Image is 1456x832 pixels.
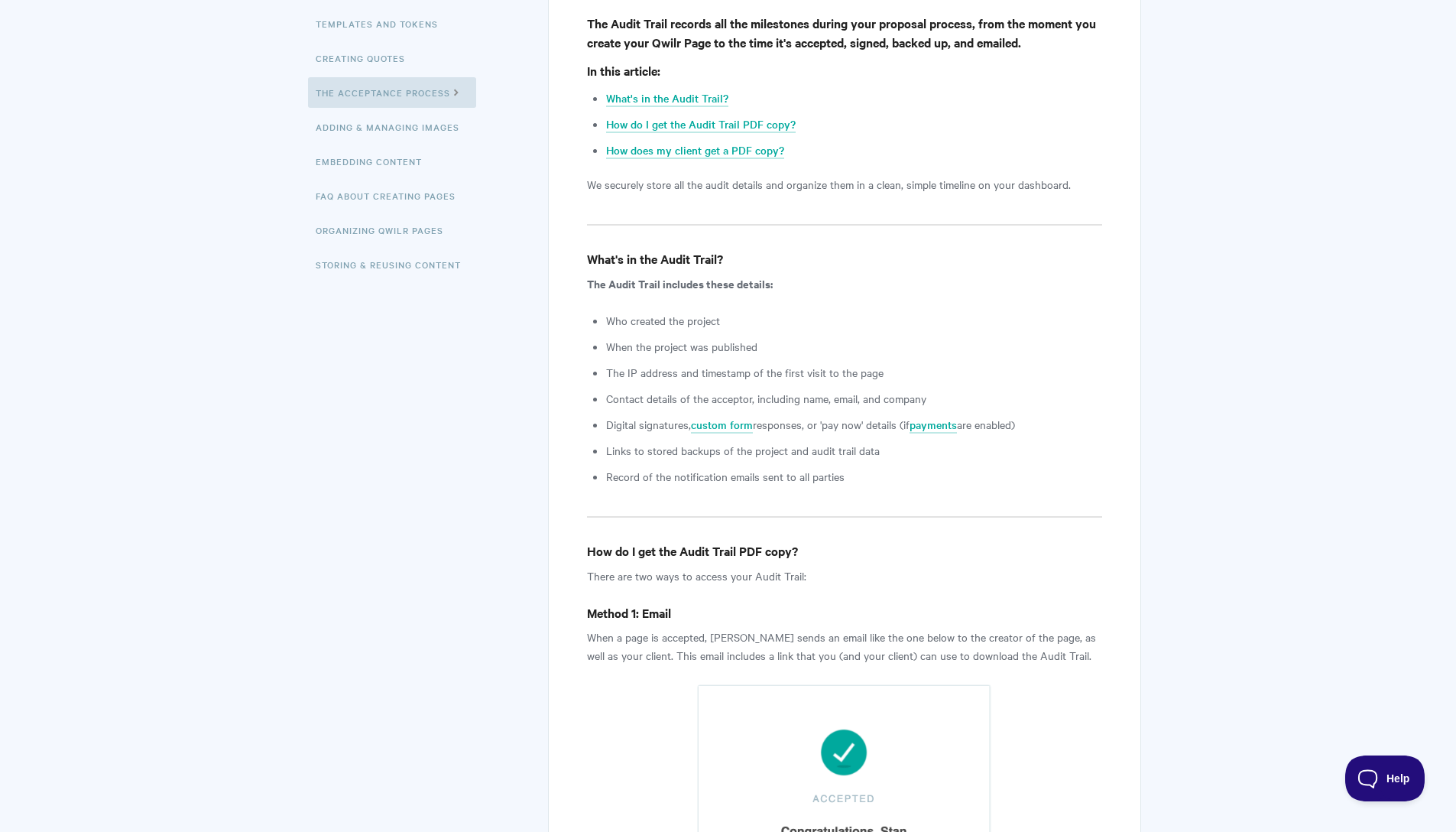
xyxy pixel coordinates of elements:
p: We securely store all the audit details and organize them in a clean, simple timeline on your das... [587,175,1101,193]
a: The Acceptance Process [308,77,476,108]
a: Organizing Qwilr Pages [316,215,455,245]
li: Digital signatures, responses, or 'pay now' details (if are enabled) [606,415,1101,434]
li: Links to stored backups of the project and audit trail data [606,441,1101,460]
a: Templates and Tokens [316,8,449,39]
li: The IP address and timestamp of the first visit to the page [606,363,1101,382]
a: payments [910,417,957,434]
li: When the project was published [606,337,1101,356]
h4: Method 1: Email [587,603,1101,622]
h4: The Audit Trail records all the milestones during your proposal process, from the moment you crea... [587,14,1101,52]
li: Record of the notification emails sent to all parties [606,467,1101,486]
a: How does my client get a PDF copy? [606,142,784,159]
a: Storing & Reusing Content [316,249,472,280]
a: What's in the Audit Trail? [606,90,728,107]
a: FAQ About Creating Pages [316,180,467,211]
a: Adding & Managing Images [316,112,471,142]
h4: What's in the Audit Trail? [587,249,1101,268]
li: Contact details of the acceptor, including name, email, and company [606,389,1101,408]
a: Embedding Content [316,146,433,177]
h4: In this article: [587,61,1101,80]
a: How do I get the Audit Trail PDF copy? [606,116,796,133]
a: custom form [691,417,753,434]
strong: The Audit Trail includes these details: [587,275,773,291]
h4: How do I get the Audit Trail PDF copy? [587,541,1101,561]
p: When a page is accepted, [PERSON_NAME] sends an email like the one below to the creator of the pa... [587,628,1101,665]
li: Who created the project [606,311,1101,330]
a: Creating Quotes [316,43,417,73]
p: There are two ways to access your Audit Trail: [587,567,1101,585]
iframe: Toggle Customer Support [1345,756,1425,801]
